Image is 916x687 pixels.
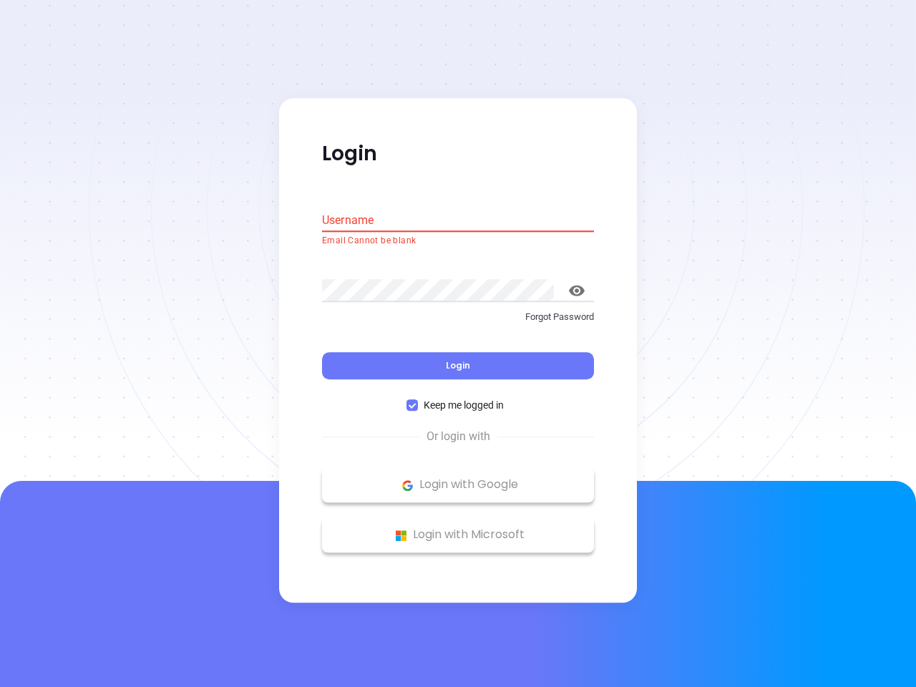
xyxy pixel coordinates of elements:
a: Forgot Password [322,310,594,336]
img: Microsoft Logo [392,527,410,545]
p: Login [322,141,594,167]
p: Login with Microsoft [329,525,587,546]
button: Microsoft Logo Login with Microsoft [322,517,594,553]
p: Forgot Password [322,310,594,324]
img: Google Logo [399,477,416,494]
span: Login [446,360,470,372]
span: Keep me logged in [418,398,510,414]
button: Login [322,353,594,380]
span: Or login with [419,429,497,446]
p: Email Cannot be blank [322,234,594,248]
button: toggle password visibility [560,273,594,308]
p: Login with Google [329,474,587,496]
button: Google Logo Login with Google [322,467,594,503]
